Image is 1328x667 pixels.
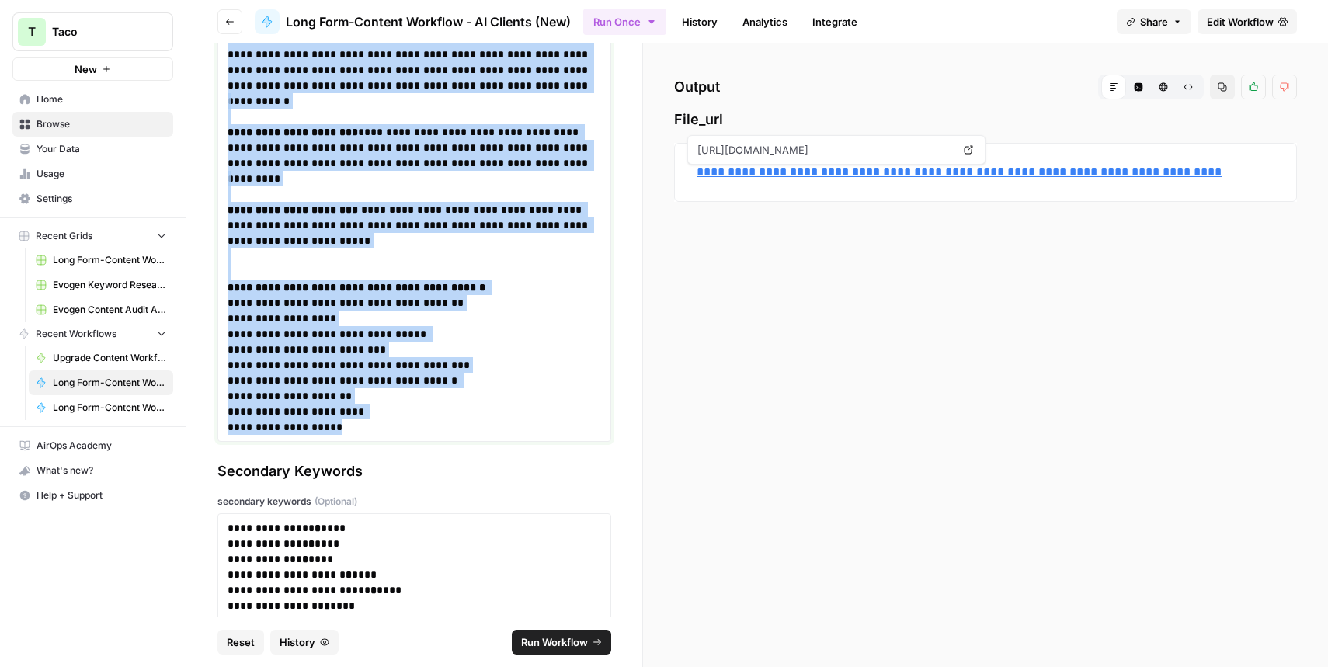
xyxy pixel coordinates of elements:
[75,61,97,77] span: New
[12,57,173,81] button: New
[37,167,166,181] span: Usage
[286,12,571,31] span: Long Form-Content Workflow - AI Clients (New)
[12,112,173,137] a: Browse
[12,322,173,346] button: Recent Workflows
[733,9,797,34] a: Analytics
[37,117,166,131] span: Browse
[270,630,339,655] button: History
[12,433,173,458] a: AirOps Academy
[37,488,166,502] span: Help + Support
[13,459,172,482] div: What's new?
[674,75,1297,99] h2: Output
[53,401,166,415] span: Long Form-Content Workflow (Portuguese)
[36,327,116,341] span: Recent Workflows
[29,346,173,370] a: Upgrade Content Workflow - mogul
[217,630,264,655] button: Reset
[12,458,173,483] button: What's new?
[29,370,173,395] a: Long Form-Content Workflow - AI Clients (New)
[12,12,173,51] button: Workspace: Taco
[280,634,315,650] span: History
[255,9,571,34] a: Long Form-Content Workflow - AI Clients (New)
[673,9,727,34] a: History
[227,634,255,650] span: Reset
[803,9,867,34] a: Integrate
[37,192,166,206] span: Settings
[674,109,1297,130] span: File_url
[1207,14,1274,30] span: Edit Workflow
[53,303,166,317] span: Evogen Content Audit Agent Grid
[37,92,166,106] span: Home
[12,483,173,508] button: Help + Support
[28,23,36,41] span: T
[12,87,173,112] a: Home
[1117,9,1191,34] button: Share
[36,229,92,243] span: Recent Grids
[1140,14,1168,30] span: Share
[53,278,166,292] span: Evogen Keyword Research Agent Grid
[217,460,611,482] div: Secondary Keywords
[315,495,357,509] span: (Optional)
[29,395,173,420] a: Long Form-Content Workflow (Portuguese)
[694,136,955,164] span: [URL][DOMAIN_NAME]
[1198,9,1297,34] a: Edit Workflow
[29,273,173,297] a: Evogen Keyword Research Agent Grid
[37,439,166,453] span: AirOps Academy
[29,297,173,322] a: Evogen Content Audit Agent Grid
[521,634,588,650] span: Run Workflow
[53,253,166,267] span: Long Form-Content Workflow - AI Clients (New) Grid
[52,24,146,40] span: Taco
[29,248,173,273] a: Long Form-Content Workflow - AI Clients (New) Grid
[53,351,166,365] span: Upgrade Content Workflow - mogul
[12,137,173,162] a: Your Data
[37,142,166,156] span: Your Data
[53,376,166,390] span: Long Form-Content Workflow - AI Clients (New)
[12,224,173,248] button: Recent Grids
[217,495,611,509] label: secondary keywords
[583,9,666,35] button: Run Once
[512,630,611,655] button: Run Workflow
[12,186,173,211] a: Settings
[12,162,173,186] a: Usage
